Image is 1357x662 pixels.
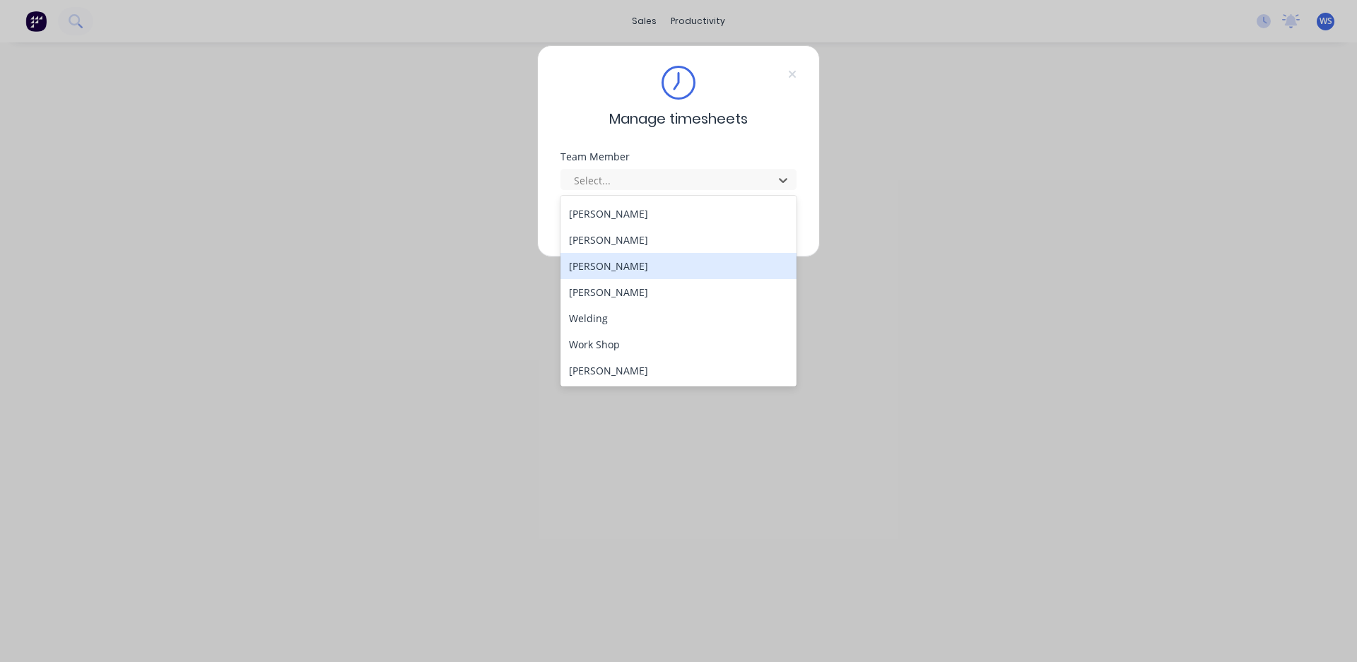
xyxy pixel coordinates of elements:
[560,305,797,331] div: Welding
[609,108,748,129] span: Manage timesheets
[560,357,797,384] div: [PERSON_NAME]
[560,331,797,357] div: Work Shop
[560,227,797,253] div: [PERSON_NAME]
[560,201,797,227] div: [PERSON_NAME]
[560,152,797,162] div: Team Member
[560,279,797,305] div: [PERSON_NAME]
[560,253,797,279] div: [PERSON_NAME]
